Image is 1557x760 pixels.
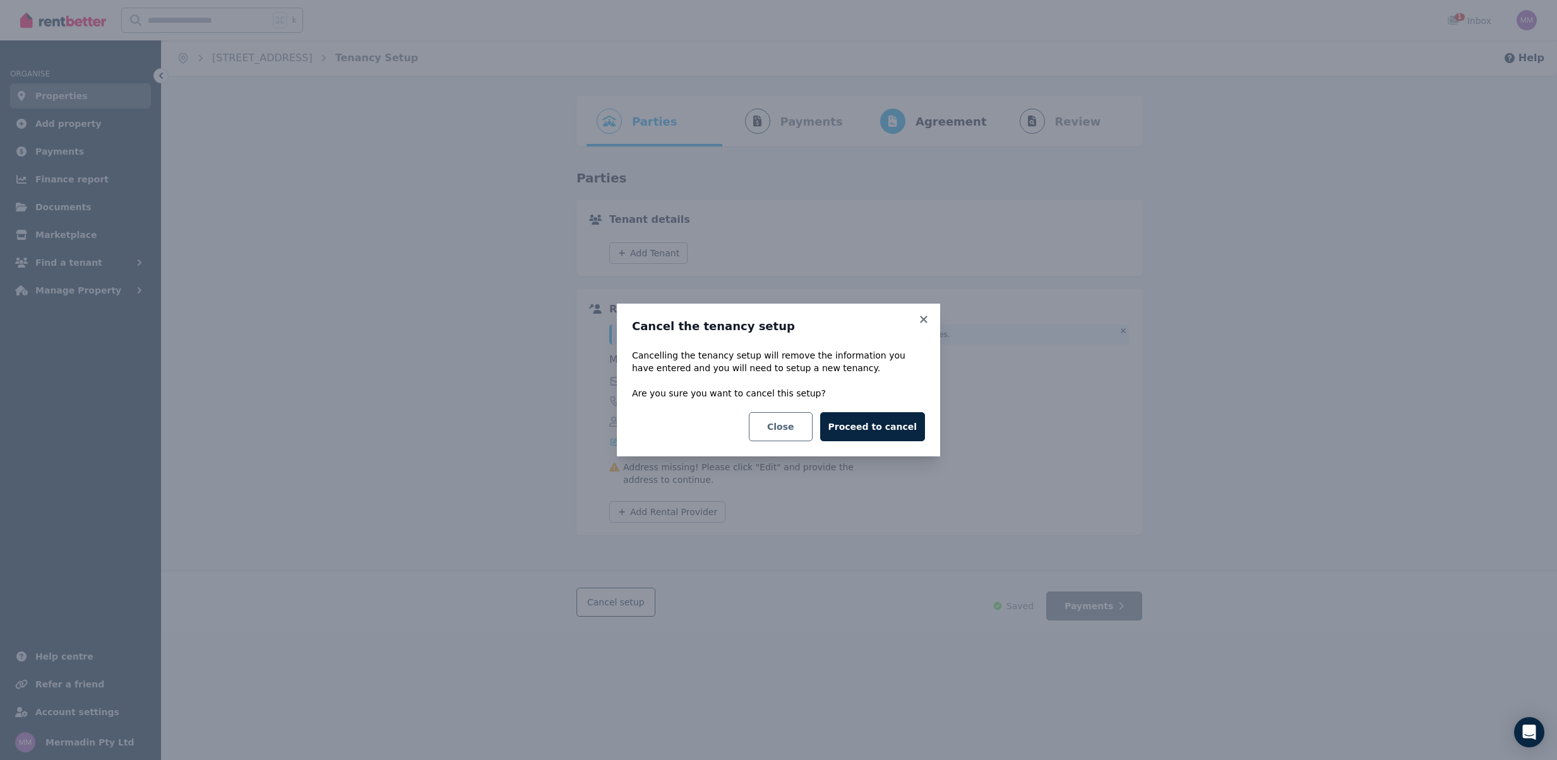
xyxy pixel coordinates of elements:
button: Proceed to cancel [820,412,925,441]
p: Cancelling the tenancy setup will remove the information you have entered and you will need to se... [632,349,925,374]
h3: Cancel the tenancy setup [632,319,925,334]
p: Are you sure you want to cancel this setup? [632,387,925,400]
div: Open Intercom Messenger [1514,717,1544,747]
button: Close [749,412,813,441]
